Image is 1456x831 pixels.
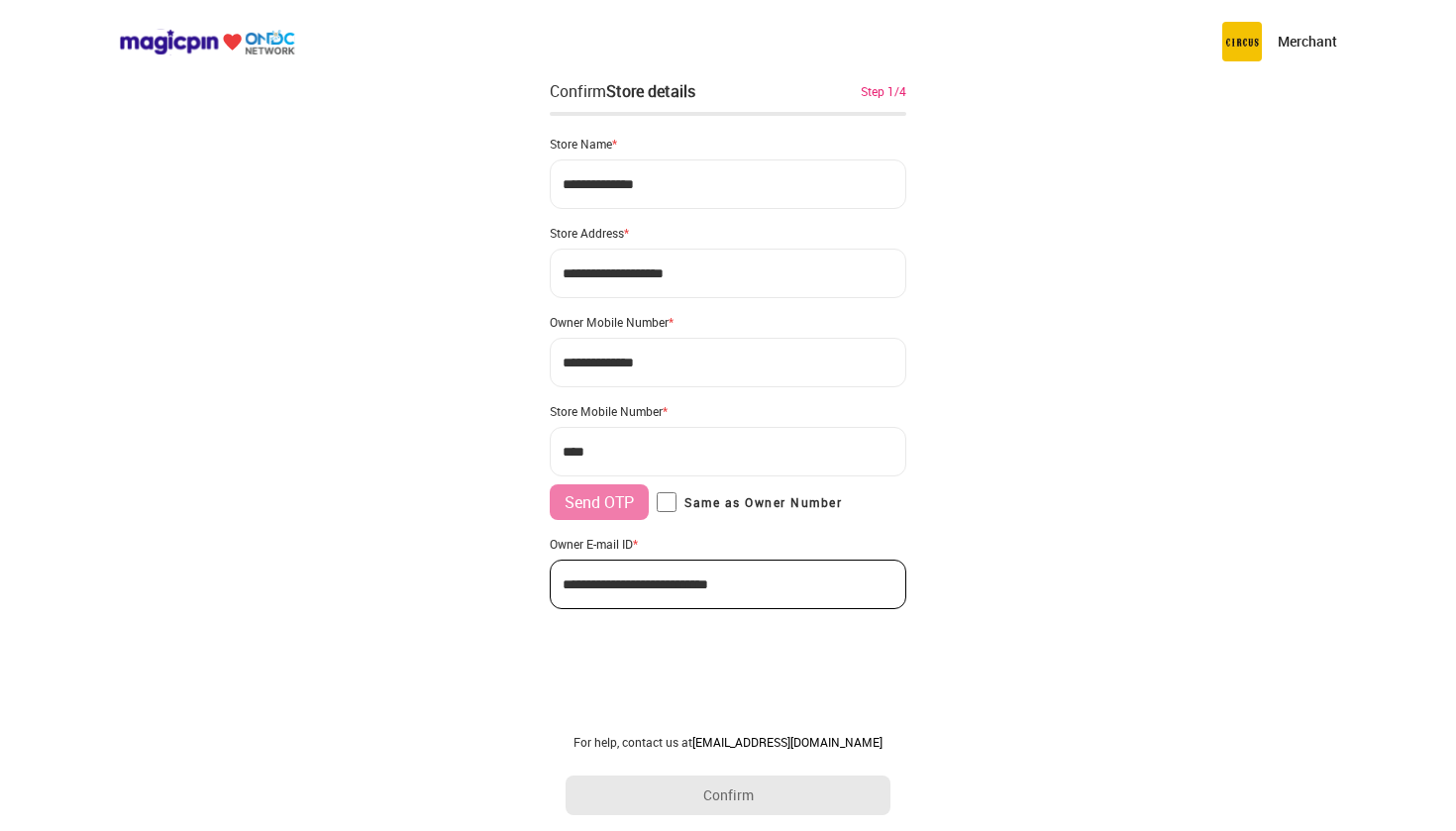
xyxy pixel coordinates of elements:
div: For help, contact us at [566,734,890,750]
div: Store Address [550,225,906,241]
img: ondc-logo-new-small.8a59708e.svg [119,29,295,55]
div: Owner E-mail ID [550,536,906,552]
div: Store details [606,80,695,102]
button: Confirm [566,776,890,815]
div: Confirm [550,79,695,103]
img: circus.b677b59b.png [1222,22,1262,61]
a: [EMAIL_ADDRESS][DOMAIN_NAME] [692,734,883,750]
div: Owner Mobile Number [550,314,906,330]
p: Merchant [1278,32,1337,52]
button: Send OTP [550,484,649,520]
div: Step 1/4 [861,82,906,100]
label: Same as Owner Number [657,492,842,512]
div: Store Name [550,136,906,152]
input: Same as Owner Number [657,492,676,512]
div: Store Mobile Number [550,403,906,419]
